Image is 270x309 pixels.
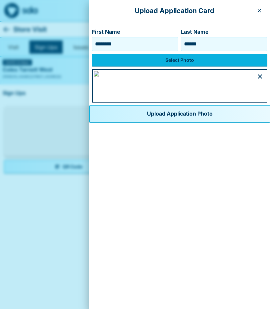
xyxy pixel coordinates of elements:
[92,54,267,66] label: Select Photo
[89,105,270,123] button: Upload Application Photo
[95,5,254,16] p: Upload Application Card
[92,28,178,36] label: First Name
[94,71,99,76] img: 452aaf06-2274-4dbe-9af9-30bf79934e12
[181,28,267,36] label: Last Name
